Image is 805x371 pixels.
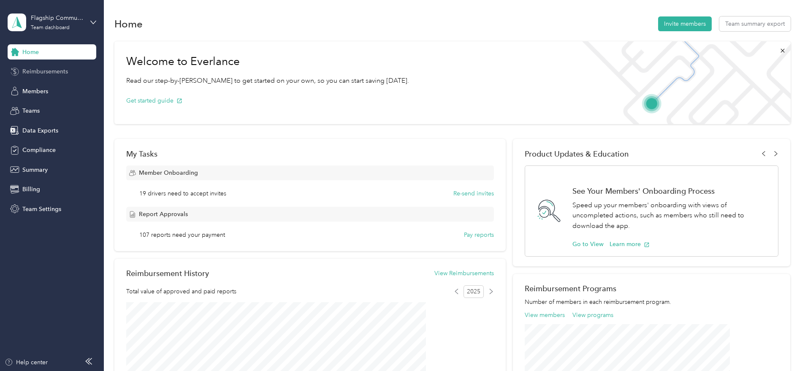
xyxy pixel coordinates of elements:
[22,48,39,57] span: Home
[31,25,70,30] div: Team dashboard
[22,205,61,214] span: Team Settings
[126,96,182,105] button: Get started guide
[126,287,236,296] span: Total value of approved and paid reports
[22,126,58,135] span: Data Exports
[139,230,225,239] span: 107 reports need your payment
[463,285,484,298] span: 2025
[126,55,409,68] h1: Welcome to Everlance
[22,67,68,76] span: Reimbursements
[525,284,778,293] h2: Reimbursement Programs
[434,269,494,278] button: View Reimbursements
[139,168,198,177] span: Member Onboarding
[572,311,613,320] button: View programs
[22,106,40,115] span: Teams
[525,149,629,158] span: Product Updates & Education
[22,185,40,194] span: Billing
[22,87,48,96] span: Members
[126,269,209,278] h2: Reimbursement History
[610,240,650,249] button: Learn more
[5,358,48,367] button: Help center
[525,311,565,320] button: View members
[572,200,769,231] p: Speed up your members' onboarding with views of uncompleted actions, such as members who still ne...
[31,14,84,22] div: Flagship Communities
[525,298,778,306] p: Number of members in each reimbursement program.
[22,146,56,154] span: Compliance
[758,324,805,371] iframe: Everlance-gr Chat Button Frame
[139,210,188,219] span: Report Approvals
[114,19,143,28] h1: Home
[126,76,409,86] p: Read our step-by-[PERSON_NAME] to get started on your own, so you can start saving [DATE].
[22,165,48,174] span: Summary
[464,230,494,239] button: Pay reports
[572,240,604,249] button: Go to View
[572,187,769,195] h1: See Your Members' Onboarding Process
[719,16,791,31] button: Team summary export
[658,16,712,31] button: Invite members
[453,189,494,198] button: Re-send invites
[574,41,790,124] img: Welcome to everlance
[126,149,494,158] div: My Tasks
[139,189,226,198] span: 19 drivers need to accept invites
